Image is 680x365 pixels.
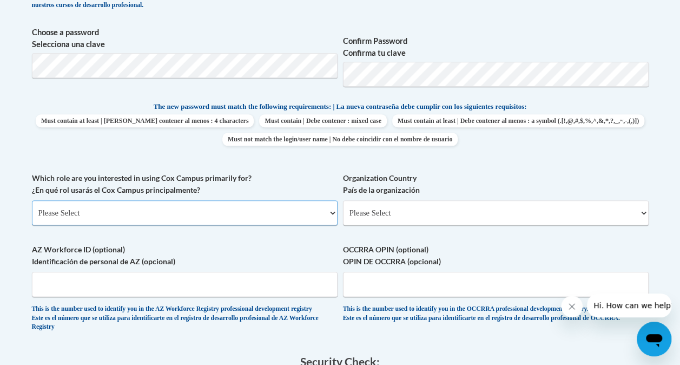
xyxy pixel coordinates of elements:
[343,35,649,59] label: Confirm Password Confirma tu clave
[222,133,458,146] span: Must not match the login/user name | No debe coincidir con el nombre de usuario
[343,172,649,196] label: Organization Country País de la organización
[343,244,649,268] label: OCCRRA OPIN (optional) OPIN DE OCCRRA (opcional)
[32,244,338,268] label: AZ Workforce ID (optional) Identificación de personal de AZ (opcional)
[637,322,671,356] iframe: Button to launch messaging window
[392,114,644,127] span: Must contain at least | Debe contener al menos : a symbol (.[!,@,#,$,%,^,&,*,?,_,~,-,(,)])
[36,114,254,127] span: Must contain at least | [PERSON_NAME] contener al menos : 4 characters
[154,102,527,112] span: The new password must match the following requirements: | La nueva contraseña debe cumplir con lo...
[32,172,338,196] label: Which role are you interested in using Cox Campus primarily for? ¿En qué rol usarás el Cox Campus...
[587,294,671,317] iframe: Message from company
[561,296,583,317] iframe: Close message
[6,8,88,16] span: Hi. How can we help?
[32,305,338,331] div: This is the number used to identify you in the AZ Workforce Registry professional development reg...
[343,305,649,323] div: This is the number used to identify you in the OCCRRA professional development registry. Este es ...
[32,27,338,50] label: Choose a password Selecciona una clave
[259,114,386,127] span: Must contain | Debe contener : mixed case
